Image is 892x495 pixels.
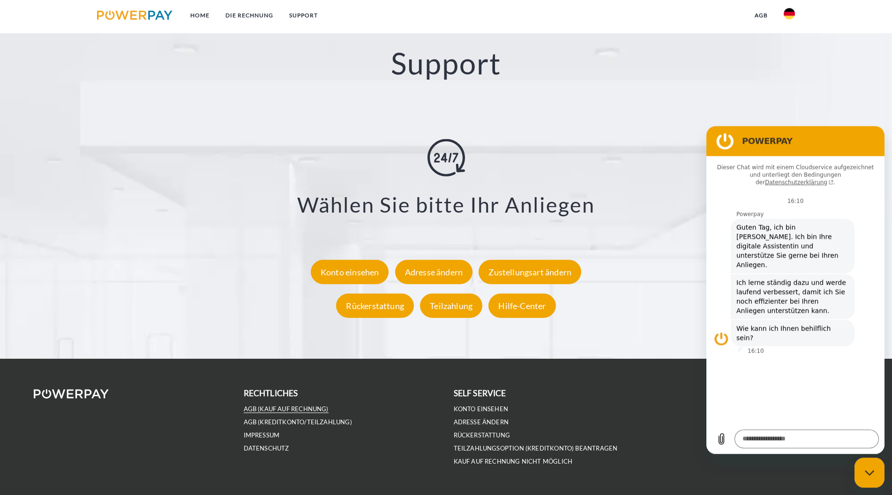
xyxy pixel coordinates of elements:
[244,418,352,426] a: AGB (Kreditkonto/Teilzahlung)
[244,405,329,413] a: AGB (Kauf auf Rechnung)
[182,7,217,24] a: Home
[244,388,298,398] b: rechtliches
[393,266,475,277] a: Adresse ändern
[454,458,573,465] a: Kauf auf Rechnung nicht möglich
[420,293,482,318] div: Teilzahlung
[427,139,465,177] img: online-shopping.svg
[45,45,847,82] h2: Support
[855,458,885,488] iframe: Schaltfläche zum Öffnen des Messaging-Fensters; Konversation läuft
[706,126,885,454] iframe: Messaging-Fenster
[476,266,584,277] a: Zustellungsart ändern
[334,300,416,310] a: Rückerstattung
[97,10,172,20] img: logo-powerpay.svg
[244,444,289,452] a: DATENSCHUTZ
[336,293,414,318] div: Rückerstattung
[454,444,618,452] a: Teilzahlungsoption (KREDITKONTO) beantragen
[56,192,836,218] h3: Wählen Sie bitte Ihr Anliegen
[281,7,326,24] a: SUPPORT
[747,7,776,24] a: agb
[454,388,506,398] b: self service
[454,431,510,439] a: Rückerstattung
[479,259,581,284] div: Zustellungsart ändern
[308,266,391,277] a: Konto einsehen
[34,389,109,399] img: logo-powerpay-white.svg
[486,300,558,310] a: Hilfe-Center
[311,259,389,284] div: Konto einsehen
[418,300,485,310] a: Teilzahlung
[454,405,509,413] a: Konto einsehen
[454,418,509,426] a: Adresse ändern
[488,293,555,318] div: Hilfe-Center
[244,431,280,439] a: IMPRESSUM
[784,8,795,19] img: de
[217,7,281,24] a: DIE RECHNUNG
[395,259,473,284] div: Adresse ändern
